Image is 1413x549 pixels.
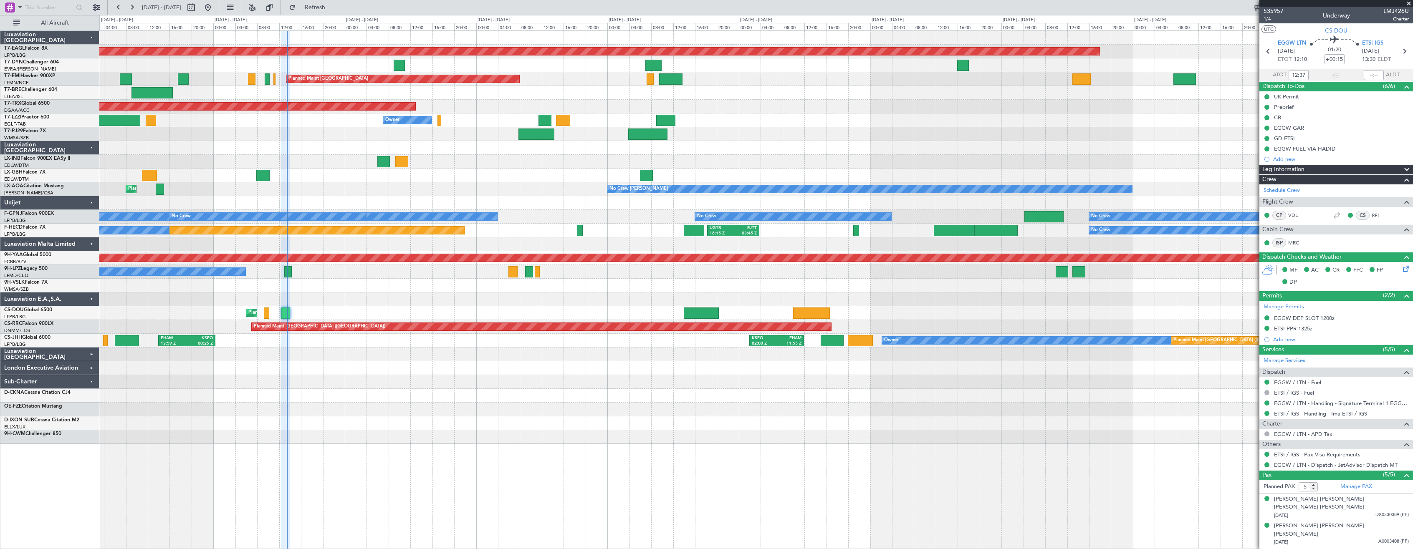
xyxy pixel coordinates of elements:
span: T7-DYN [4,60,23,65]
a: EGGW / LTN - Dispatch - JetAdvisor Dispatch MT [1274,461,1398,468]
div: 16:00 [432,23,454,30]
div: 20:00 [586,23,607,30]
a: D-IXON SUBCessna Citation M2 [4,418,79,423]
div: 12:00 [148,23,169,30]
div: 12:00 [410,23,432,30]
div: [DATE] - [DATE] [609,17,641,24]
div: 08:00 [1045,23,1067,30]
div: 16:00 [564,23,585,30]
div: 04:00 [235,23,257,30]
a: ETSI / IGS - Handling - Ima ETSI / IGS [1274,410,1367,417]
a: T7-EMIHawker 900XP [4,73,55,78]
div: 12:00 [1198,23,1220,30]
span: MF [1289,266,1297,274]
span: Flight Crew [1262,197,1293,207]
span: All Aircraft [22,20,88,26]
span: ETSI IGS [1362,39,1383,48]
div: 00:00 [213,23,235,30]
div: GD ETSI [1274,135,1295,142]
div: 04:00 [367,23,388,30]
span: OE-FZE [4,404,22,409]
a: RFI [1372,212,1390,219]
div: Owner [385,114,399,126]
div: 04:00 [498,23,520,30]
div: ISP [1272,238,1286,247]
a: T7-BREChallenger 604 [4,87,57,92]
span: F-HECD [4,225,23,230]
span: DX0530389 (PP) [1375,511,1409,519]
div: 00:00 [1001,23,1023,30]
span: F-GPNJ [4,211,22,216]
a: 9H-YAAGlobal 5000 [4,252,51,257]
div: Planned Maint [GEOGRAPHIC_DATA] ([GEOGRAPHIC_DATA]) [248,307,380,319]
div: EGGW DEP SLOT 1200z [1274,315,1335,322]
span: CS-DOU [4,307,24,312]
div: 20:00 [717,23,738,30]
span: Leg Information [1262,165,1304,174]
div: EHAM [161,335,187,341]
a: LX-AOACitation Mustang [4,184,64,189]
a: T7-EAGLFalcon 8X [4,46,48,51]
div: 12:00 [1067,23,1089,30]
div: Planned Maint [GEOGRAPHIC_DATA] ([GEOGRAPHIC_DATA]) [1173,334,1305,347]
div: Owner [884,334,898,347]
a: WMSA/SZB [4,135,29,141]
div: [DATE] - [DATE] [215,17,247,24]
div: 20:00 [1242,23,1264,30]
a: CS-JHHGlobal 6000 [4,335,51,340]
span: Services [1262,345,1284,355]
span: AC [1311,266,1319,274]
a: 9H-VSLKFalcon 7X [4,280,48,285]
span: 13:30 [1362,55,1375,64]
div: 08:00 [126,23,148,30]
span: ALDT [1386,71,1400,79]
div: [PERSON_NAME] [PERSON_NAME] [PERSON_NAME] [1274,522,1409,538]
div: 08:00 [389,23,410,30]
span: 9H-YAA [4,252,23,257]
input: Trip Number [25,1,73,14]
div: 00:00 [607,23,629,30]
span: LX-GBH [4,170,23,175]
a: F-GPNJFalcon 900EX [4,211,54,216]
a: LFPB/LBG [4,217,26,224]
a: Manage PAX [1340,483,1372,491]
span: [DATE] [1362,47,1379,55]
div: CB [1274,114,1281,121]
span: 1/4 [1264,15,1284,23]
div: 08:00 [257,23,279,30]
a: EGGW / LTN - Fuel [1274,379,1321,386]
div: 00:00 [345,23,367,30]
div: 04:00 [761,23,782,30]
a: EGGW / LTN - Handling - Signature Terminal 1 EGGW / LTN [1274,400,1409,407]
span: Charter [1383,15,1409,23]
span: Charter [1262,419,1282,429]
span: (5/5) [1383,470,1395,479]
a: T7-TRXGlobal 6500 [4,101,50,106]
a: D-CKNACessna Citation CJ4 [4,390,71,395]
span: ELDT [1378,55,1391,64]
span: DP [1289,278,1297,287]
a: EGGW / LTN - APD Tax [1274,431,1332,438]
span: T7-BRE [4,87,21,92]
span: FP [1377,266,1383,274]
div: Prebrief [1274,103,1294,111]
input: --:-- [1289,70,1309,80]
span: Dispatch Checks and Weather [1262,252,1342,262]
div: CP [1272,211,1286,220]
span: D-IXON SUB [4,418,34,423]
span: T7-EMI [4,73,20,78]
div: 03:45 Z [733,231,757,237]
div: [DATE] - [DATE] [101,17,133,24]
div: Planned Maint [GEOGRAPHIC_DATA] [288,73,368,85]
span: Dispatch [1262,368,1285,377]
span: (5/5) [1383,345,1395,354]
button: Refresh [285,1,335,14]
div: 16:00 [1089,23,1111,30]
div: 16:00 [169,23,191,30]
div: 00:00 [739,23,761,30]
span: A0003408 (PP) [1378,538,1409,545]
span: 9H-CWM [4,431,25,436]
div: 04:00 [1024,23,1045,30]
span: [DATE] - [DATE] [142,4,181,11]
div: 00:25 Z [187,341,213,347]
